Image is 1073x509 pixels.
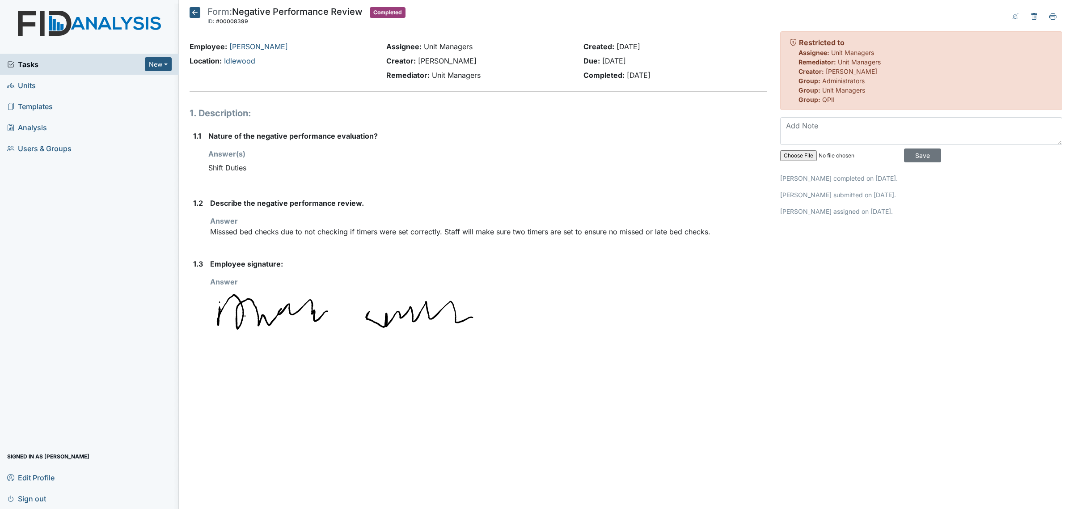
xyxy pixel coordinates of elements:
span: [PERSON_NAME] [418,56,477,65]
strong: Completed: [583,71,625,80]
span: Units [7,78,36,92]
span: #00008399 [216,18,248,25]
span: [DATE] [617,42,640,51]
strong: Assignee: [386,42,422,51]
span: [DATE] [627,71,651,80]
strong: Answer(s) [208,149,245,158]
label: Describe the negative performance review. [210,198,364,208]
strong: Restricted to [799,38,845,47]
a: Idlewood [224,56,255,65]
img: neZM6AAvYhAAAAAElFTkSuQmCC [210,287,478,332]
span: Completed [370,7,406,18]
span: ID: [207,18,215,25]
a: Tasks [7,59,145,70]
h1: 1. Description: [190,106,767,120]
span: Edit Profile [7,471,55,484]
strong: Location: [190,56,222,65]
strong: Created: [583,42,614,51]
label: Nature of the negative performance evaluation? [208,131,378,141]
label: 1.1 [193,131,201,141]
span: Unit Managers [838,58,881,66]
span: Users & Groups [7,141,72,155]
div: Negative Performance Review [207,7,363,27]
div: Shift Duties [208,159,767,176]
span: Unit Managers [432,71,481,80]
span: Analysis [7,120,47,134]
strong: Employee: [190,42,227,51]
p: [PERSON_NAME] assigned on [DATE]. [780,207,1062,216]
strong: Answer [210,277,238,286]
span: [DATE] [602,56,626,65]
span: Unit Managers [822,86,865,94]
strong: Creator: [798,68,824,75]
span: [PERSON_NAME] [826,68,877,75]
strong: Group: [798,96,820,103]
strong: Group: [798,86,820,94]
strong: Creator: [386,56,416,65]
button: New [145,57,172,71]
strong: Group: [798,77,820,85]
span: Templates [7,99,53,113]
p: [PERSON_NAME] submitted on [DATE]. [780,190,1062,199]
a: [PERSON_NAME] [229,42,288,51]
label: 1.2 [193,198,203,208]
span: QPII [822,96,835,103]
span: Unit Managers [424,42,473,51]
label: 1.3 [193,259,203,269]
strong: Due: [583,56,600,65]
strong: Remediator: [798,58,836,66]
p: Misssed bed checks due to not checking if timers were set correctly. Staff will make sure two tim... [210,226,767,237]
strong: Assignee: [798,49,829,56]
strong: Answer [210,216,238,225]
span: Administrators [822,77,865,85]
input: Save [904,148,941,162]
span: Sign out [7,492,46,505]
span: Form: [207,6,232,17]
p: [PERSON_NAME] completed on [DATE]. [780,174,1062,183]
span: Unit Managers [831,49,874,56]
span: Signed in as [PERSON_NAME] [7,450,89,463]
label: Employee signature: [210,259,283,269]
strong: Remediator: [386,71,430,80]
